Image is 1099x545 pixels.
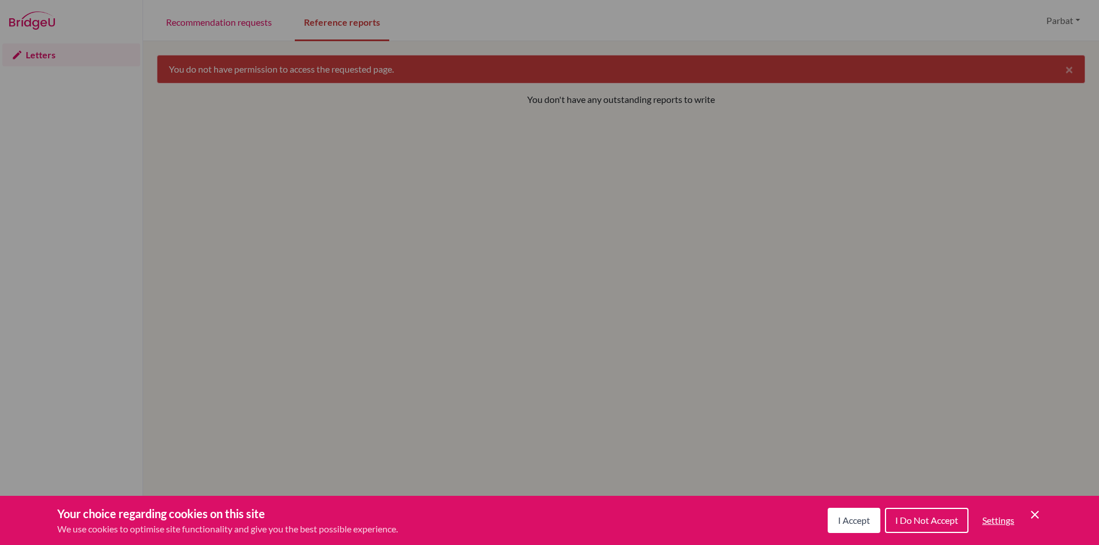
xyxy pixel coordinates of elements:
span: Settings [982,515,1014,526]
span: I Accept [838,515,870,526]
button: Save and close [1028,508,1042,522]
span: I Do Not Accept [895,515,958,526]
button: I Accept [828,508,880,533]
button: I Do Not Accept [885,508,968,533]
p: We use cookies to optimise site functionality and give you the best possible experience. [57,522,398,536]
h3: Your choice regarding cookies on this site [57,505,398,522]
button: Settings [973,509,1023,532]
